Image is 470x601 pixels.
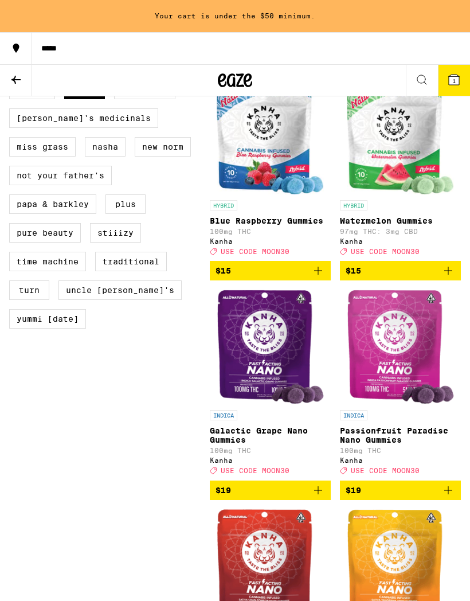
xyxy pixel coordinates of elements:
[216,266,231,275] span: $15
[210,237,331,245] div: Kanha
[105,194,146,214] label: PLUS
[9,223,81,243] label: Pure Beauty
[438,65,470,96] button: 1
[9,252,86,271] label: Time Machine
[210,228,331,235] p: 100mg THC
[210,200,237,210] p: HYBRID
[210,261,331,280] button: Add to bag
[210,447,331,454] p: 100mg THC
[9,137,76,157] label: Miss Grass
[340,261,461,280] button: Add to bag
[340,237,461,245] div: Kanha
[210,410,237,420] p: INDICA
[217,290,324,404] img: Kanha - Galactic Grape Nano Gummies
[340,456,461,464] div: Kanha
[346,486,361,495] span: $19
[340,481,461,500] button: Add to bag
[340,410,367,420] p: INDICA
[210,216,331,225] p: Blue Raspberry Gummies
[347,290,454,404] img: Kanha - Passionfruit Paradise Nano Gummies
[340,447,461,454] p: 100mg THC
[95,252,167,271] label: Traditional
[216,486,231,495] span: $19
[210,481,331,500] button: Add to bag
[210,80,331,261] a: Open page for Blue Raspberry Gummies from Kanha
[9,194,96,214] label: Papa & Barkley
[9,166,112,185] label: Not Your Father's
[340,290,461,480] a: Open page for Passionfruit Paradise Nano Gummies from Kanha
[452,77,456,84] span: 1
[90,223,141,243] label: STIIIZY
[85,137,126,157] label: NASHA
[340,80,461,261] a: Open page for Watermelon Gummies from Kanha
[9,108,158,128] label: [PERSON_NAME]'s Medicinals
[217,80,324,194] img: Kanha - Blue Raspberry Gummies
[221,248,289,255] span: USE CODE MOON30
[9,309,86,329] label: Yummi [DATE]
[210,456,331,464] div: Kanha
[135,137,191,157] label: New Norm
[340,200,367,210] p: HYBRID
[58,280,182,300] label: Uncle [PERSON_NAME]'s
[347,80,454,194] img: Kanha - Watermelon Gummies
[340,216,461,225] p: Watermelon Gummies
[351,248,420,255] span: USE CODE MOON30
[340,426,461,444] p: Passionfruit Paradise Nano Gummies
[340,228,461,235] p: 97mg THC: 3mg CBD
[210,290,331,480] a: Open page for Galactic Grape Nano Gummies from Kanha
[210,426,331,444] p: Galactic Grape Nano Gummies
[346,266,361,275] span: $15
[351,467,420,475] span: USE CODE MOON30
[9,280,49,300] label: turn
[221,467,289,475] span: USE CODE MOON30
